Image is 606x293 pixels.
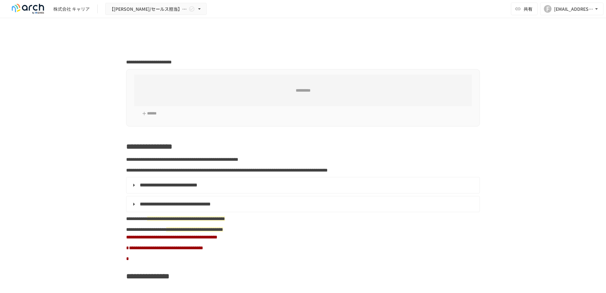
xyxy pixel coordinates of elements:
[109,5,187,13] span: 【[PERSON_NAME]/セールス担当】株式会社 キャリア様_初期設定サポート
[524,5,532,12] span: 共有
[8,4,48,14] img: logo-default@2x-9cf2c760.svg
[511,3,538,15] button: 共有
[105,3,207,15] button: 【[PERSON_NAME]/セールス担当】株式会社 キャリア様_初期設定サポート
[544,5,551,13] div: F
[554,5,593,13] div: [EMAIL_ADDRESS][DOMAIN_NAME]
[540,3,603,15] button: F[EMAIL_ADDRESS][DOMAIN_NAME]
[53,6,90,12] div: 株式会社 キャリア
